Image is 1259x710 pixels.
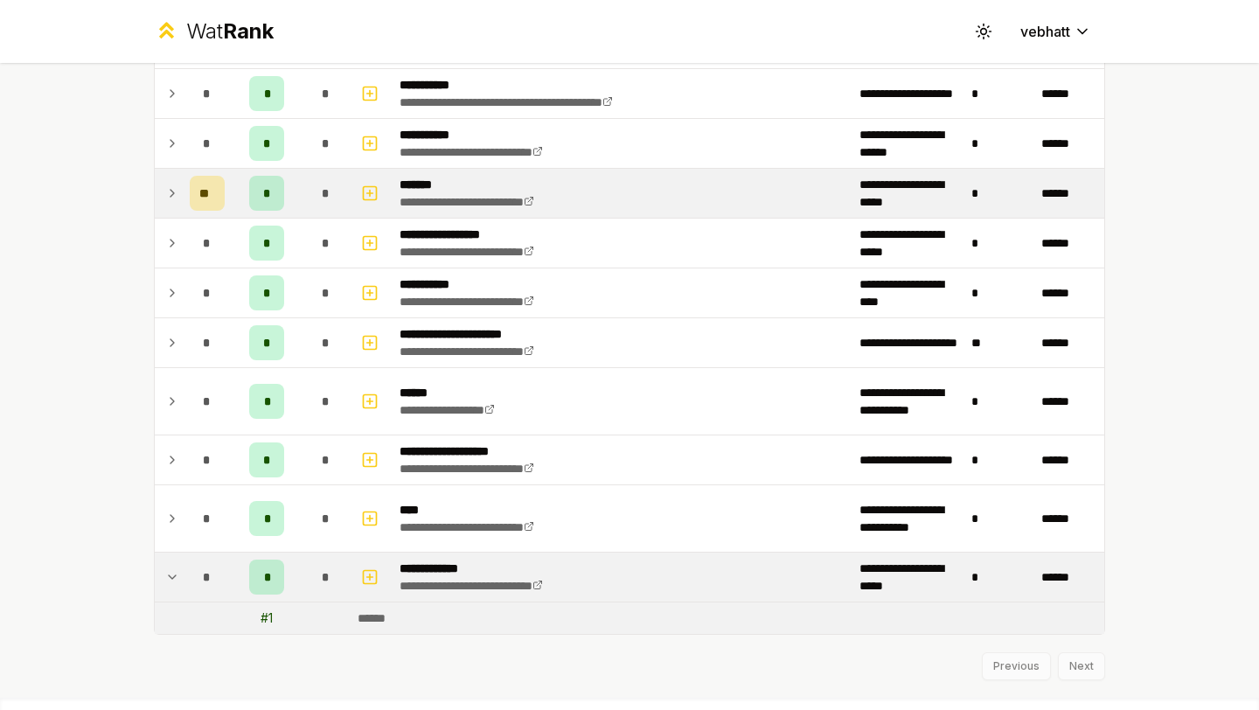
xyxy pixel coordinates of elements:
[1006,16,1105,47] button: vebhatt
[186,17,274,45] div: Wat
[1020,21,1070,42] span: vebhatt
[223,18,274,44] span: Rank
[154,17,274,45] a: WatRank
[261,609,273,627] div: # 1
